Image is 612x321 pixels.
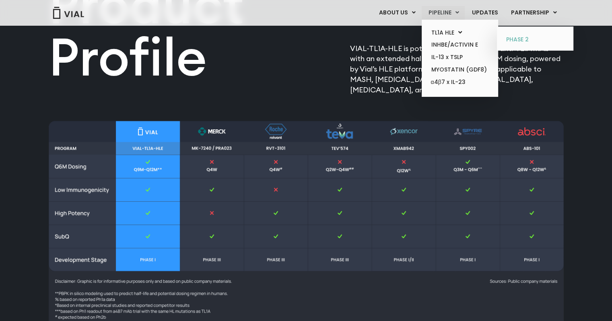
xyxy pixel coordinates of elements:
a: α4β7 x IL-23 [424,76,495,89]
img: Vial Logo [52,7,84,19]
a: PHASE 2 [500,33,570,46]
a: PIPELINEMenu Toggle [422,6,465,20]
p: VIAL-TL1A-HLE is potentially a best-in-class anti-TL1A mAb with an extended half-life to support ... [350,43,564,95]
a: IL-13 x TSLP [424,51,495,63]
a: TL1A HLEMenu Toggle [424,27,495,39]
a: MYOSTATIN (GDF8) [424,63,495,76]
a: PARTNERSHIPMenu Toggle [504,6,563,20]
a: ABOUT USMenu Toggle [372,6,421,20]
a: INHBE/ACTIVIN E [424,39,495,51]
a: UPDATES [465,6,504,20]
